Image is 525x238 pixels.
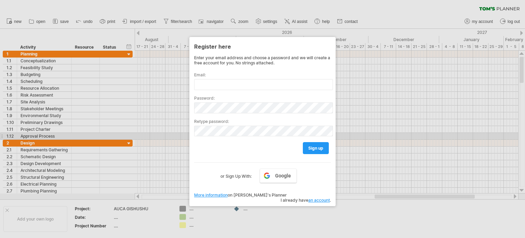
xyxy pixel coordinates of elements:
span: Google [275,173,291,178]
label: Retype password: [194,119,331,124]
a: sign up [303,142,329,154]
label: Password: [194,96,331,101]
label: Email: [194,72,331,77]
div: Register here [194,40,331,52]
a: an account [308,198,330,203]
a: Google [260,168,297,183]
span: sign up [308,146,323,151]
label: or Sign Up With: [220,168,252,180]
span: on [PERSON_NAME]'s Planner [194,192,287,198]
a: More information [194,192,228,198]
div: Enter your email address and choose a password and we will create a free account for you. No stri... [194,55,331,65]
span: I already have . [281,198,331,203]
